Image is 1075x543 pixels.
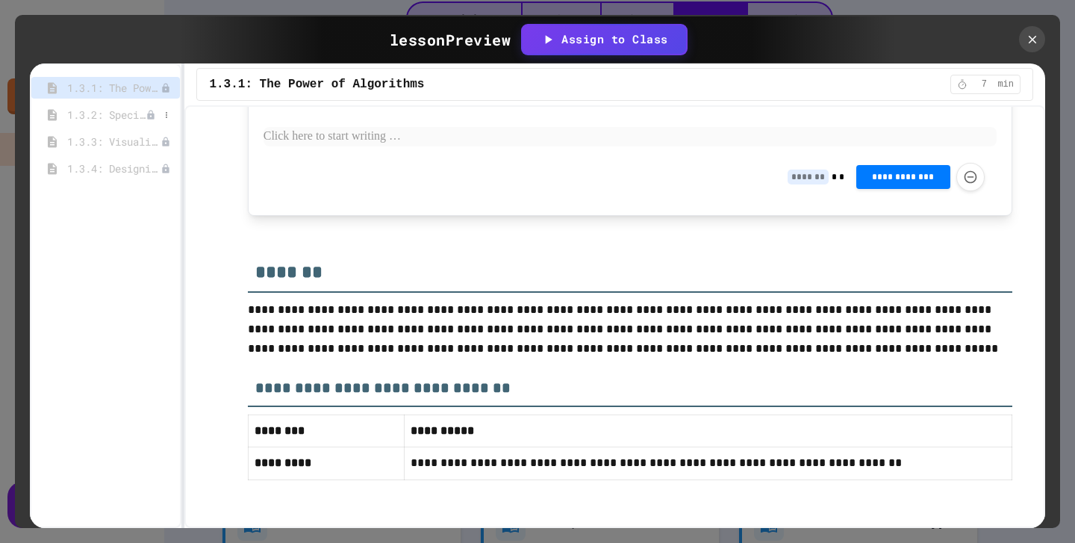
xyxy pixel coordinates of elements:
div: Unpublished [161,83,171,93]
div: Unpublished [161,137,171,147]
span: 1.3.1: The Power of Algorithms [67,80,161,96]
span: 1.3.3: Visualizing Logic with Flowcharts [67,134,161,149]
button: Assign to Class [523,25,686,53]
span: 7 [972,78,996,90]
div: lesson Preview [390,28,511,51]
div: Assign to Class [540,31,668,48]
span: 1.3.2: Specifying Ideas with Pseudocode [67,107,146,122]
span: 1.3.1: The Power of Algorithms [209,75,424,93]
div: Unpublished [161,164,171,174]
button: More options [159,108,174,122]
div: Unpublished [146,110,156,120]
button: Force resubmission of student's answer (Admin only) [956,163,985,191]
span: 1.3.4: Designing Flowcharts [67,161,161,176]
span: min [997,78,1014,90]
